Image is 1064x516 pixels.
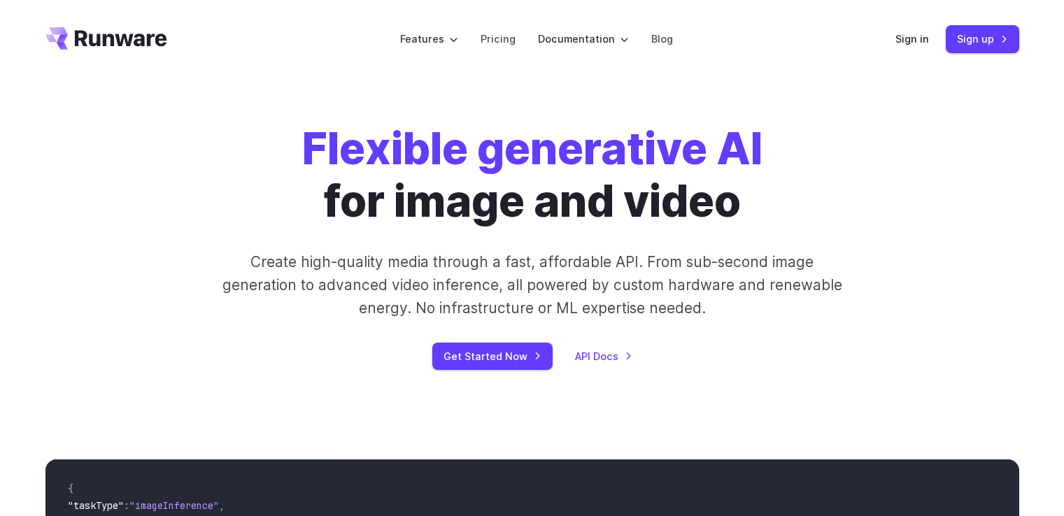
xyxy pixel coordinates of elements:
h1: for image and video [302,123,762,228]
a: Sign up [946,25,1019,52]
label: Documentation [538,31,629,47]
a: Blog [651,31,673,47]
label: Features [400,31,458,47]
a: Sign in [895,31,929,47]
span: "imageInference" [129,499,219,512]
span: "taskType" [68,499,124,512]
a: Pricing [481,31,516,47]
p: Create high-quality media through a fast, affordable API. From sub-second image generation to adv... [220,250,844,320]
span: : [124,499,129,512]
a: API Docs [575,348,632,364]
a: Get Started Now [432,343,553,370]
strong: Flexible generative AI [302,122,762,175]
span: { [68,482,73,495]
span: , [219,499,225,512]
a: Go to / [45,27,167,50]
